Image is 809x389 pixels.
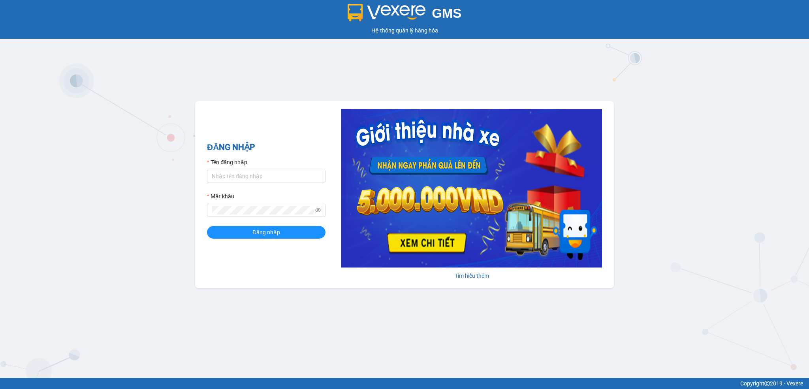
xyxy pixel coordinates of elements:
[212,206,314,214] input: Mật khẩu
[207,170,325,182] input: Tên đăng nhập
[207,226,325,239] button: Đăng nhập
[341,271,602,280] div: Tìm hiểu thêm
[764,381,770,386] span: copyright
[207,141,325,154] h2: ĐĂNG NHẬP
[348,4,426,21] img: logo 2
[252,228,280,237] span: Đăng nhập
[6,379,803,388] div: Copyright 2019 - Vexere
[315,207,321,213] span: eye-invisible
[341,109,602,268] img: banner-0
[2,26,807,35] div: Hệ thống quản lý hàng hóa
[348,12,462,18] a: GMS
[207,158,247,167] label: Tên đăng nhập
[432,6,461,21] span: GMS
[207,192,234,201] label: Mật khẩu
